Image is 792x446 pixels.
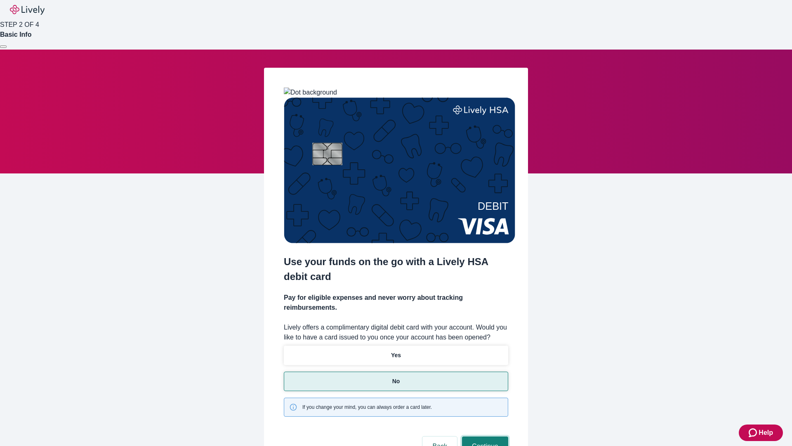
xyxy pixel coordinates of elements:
svg: Zendesk support icon [749,428,759,438]
img: Lively [10,5,45,15]
p: Yes [391,351,401,360]
img: Dot background [284,88,337,97]
h4: Pay for eligible expenses and never worry about tracking reimbursements. [284,293,508,313]
button: Yes [284,346,508,365]
button: Zendesk support iconHelp [739,425,783,441]
p: No [392,377,400,386]
span: If you change your mind, you can always order a card later. [302,403,432,411]
h2: Use your funds on the go with a Lively HSA debit card [284,254,508,284]
img: Debit card [284,97,515,243]
button: No [284,372,508,391]
label: Lively offers a complimentary digital debit card with your account. Would you like to have a card... [284,323,508,342]
span: Help [759,428,773,438]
